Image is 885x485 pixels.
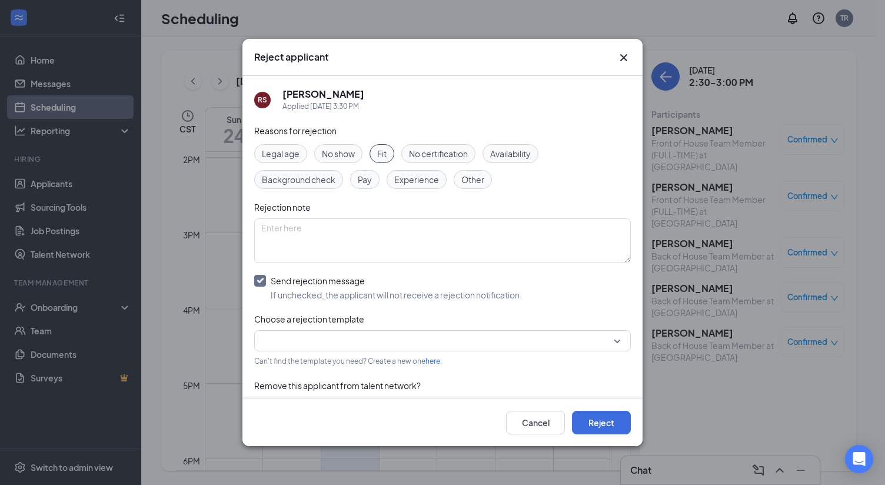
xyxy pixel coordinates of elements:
span: Background check [262,173,335,186]
span: Availability [490,147,531,160]
span: Legal age [262,147,300,160]
svg: Cross [617,51,631,65]
span: Pay [358,173,372,186]
button: Cancel [506,411,565,434]
span: Experience [394,173,439,186]
span: Other [461,173,484,186]
span: Can't find the template you need? Create a new one . [254,357,442,366]
div: RS [258,95,267,105]
span: Rejection note [254,202,311,212]
button: Close [617,51,631,65]
h5: [PERSON_NAME] [282,88,364,101]
div: Open Intercom Messenger [845,445,873,473]
button: Reject [572,411,631,434]
span: No certification [409,147,468,160]
span: Fit [377,147,387,160]
div: Applied [DATE] 3:30 PM [282,101,364,112]
span: No show [322,147,355,160]
h3: Reject applicant [254,51,328,64]
span: Choose a rejection template [254,314,364,324]
a: here [425,357,440,366]
span: Remove this applicant from talent network? [254,380,421,391]
span: Reasons for rejection [254,125,337,136]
